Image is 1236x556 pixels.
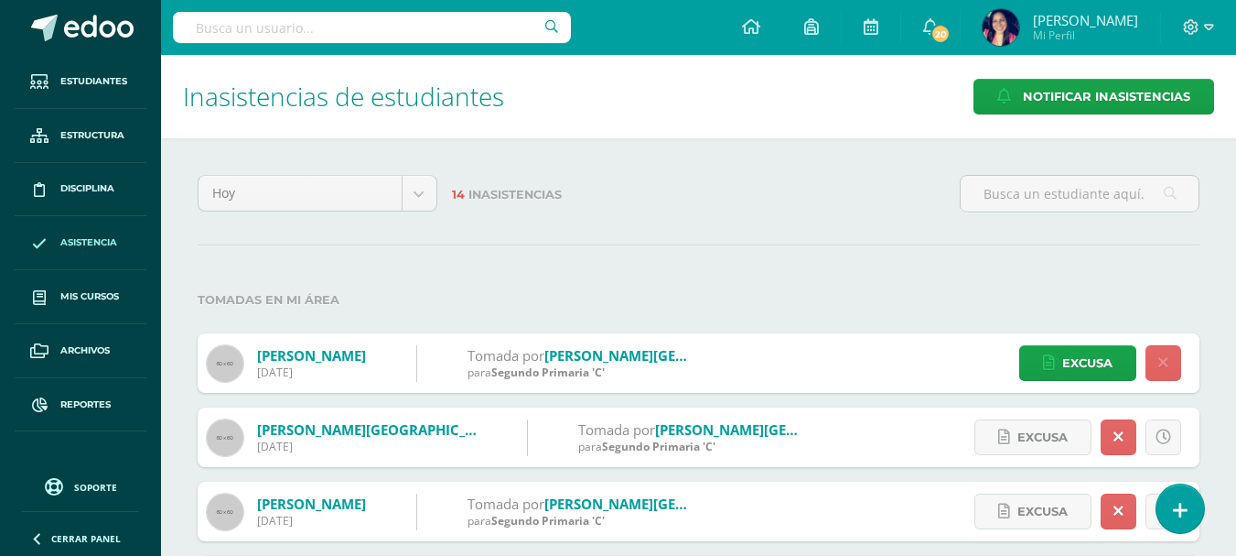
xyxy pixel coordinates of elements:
a: Excusa [1019,345,1136,381]
div: [DATE] [257,365,366,380]
img: 60x60 [207,420,243,456]
input: Busca un usuario... [173,12,571,43]
div: para [468,513,687,529]
a: Disciplina [15,163,146,217]
a: Notificar Inasistencias [973,79,1214,114]
a: Excusa [974,420,1091,455]
span: Inasistencias [468,188,562,202]
span: Cerrar panel [51,532,121,545]
span: Reportes [60,398,111,412]
span: Excusa [1017,495,1068,529]
a: Asistencia [15,216,146,270]
a: [PERSON_NAME] [257,346,366,365]
span: Archivos [60,343,110,358]
span: Tomada por [578,420,655,439]
span: 20 [930,24,951,44]
a: Archivos [15,324,146,378]
span: Inasistencias de estudiantes [183,79,504,114]
span: Soporte [74,481,117,494]
a: Soporte [22,474,139,498]
span: Excusa [1017,420,1068,454]
img: 60x60 [207,345,243,382]
span: Excusa [1062,346,1112,380]
span: Estructura [60,128,124,143]
span: Tomada por [468,495,544,513]
div: para [468,365,687,380]
span: Hoy [212,176,388,211]
a: [PERSON_NAME][GEOGRAPHIC_DATA] [544,495,793,513]
label: Tomadas en mi área [198,281,1199,319]
div: [DATE] [257,439,477,454]
span: Asistencia [60,235,117,250]
a: [PERSON_NAME][GEOGRAPHIC_DATA] [544,346,793,365]
a: Mis cursos [15,270,146,324]
span: Segundo Primaria 'C' [602,439,715,454]
a: Excusa [974,494,1091,529]
a: [PERSON_NAME] [257,495,366,513]
span: Estudiantes [60,74,127,89]
a: Estudiantes [15,55,146,109]
img: 60x60 [207,494,243,530]
span: Disciplina [60,181,114,196]
input: Busca un estudiante aquí... [961,176,1198,212]
span: 14 [452,188,465,202]
a: Reportes [15,378,146,432]
a: Estructura [15,109,146,163]
span: Mi Perfil [1033,27,1138,43]
span: Notificar Inasistencias [1023,80,1190,114]
span: Segundo Primaria 'C' [491,365,605,380]
a: [PERSON_NAME][GEOGRAPHIC_DATA] [655,420,904,439]
span: [PERSON_NAME] [1033,11,1138,29]
a: Hoy [199,176,436,211]
a: [PERSON_NAME][GEOGRAPHIC_DATA] [257,420,506,439]
img: 1ddc30fbb94eda4e92d8232ccb25b2c3.png [983,9,1019,46]
span: Mis cursos [60,289,119,304]
span: Tomada por [468,346,544,365]
span: Segundo Primaria 'C' [491,513,605,529]
div: [DATE] [257,513,366,529]
div: para [578,439,798,454]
